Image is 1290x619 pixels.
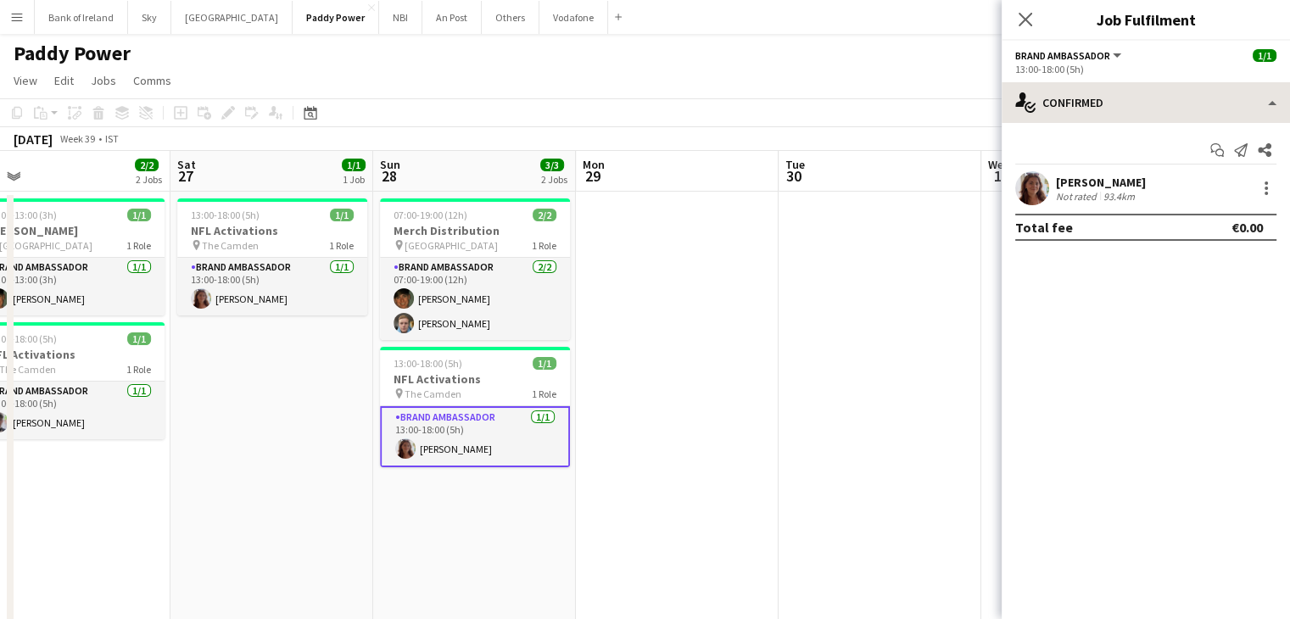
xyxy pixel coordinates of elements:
span: 1 Role [329,239,354,252]
button: Sky [128,1,171,34]
app-job-card: 13:00-18:00 (5h)1/1NFL Activations The Camden1 RoleBrand Ambassador1/113:00-18:00 (5h)[PERSON_NAME] [177,198,367,315]
span: Sun [380,157,400,172]
span: [GEOGRAPHIC_DATA] [405,239,498,252]
h3: Merch Distribution [380,223,570,238]
span: The Camden [202,239,259,252]
span: 2/2 [533,209,556,221]
span: 3/3 [540,159,564,171]
app-job-card: 13:00-18:00 (5h)1/1NFL Activations The Camden1 RoleBrand Ambassador1/113:00-18:00 (5h)[PERSON_NAME] [380,347,570,467]
button: [GEOGRAPHIC_DATA] [171,1,293,34]
span: 28 [377,166,400,186]
span: 07:00-19:00 (12h) [394,209,467,221]
span: 1/1 [533,357,556,370]
div: [DATE] [14,131,53,148]
span: 2/2 [135,159,159,171]
div: IST [105,132,119,145]
span: 1 Role [126,363,151,376]
div: Total fee [1015,219,1073,236]
span: Brand Ambassador [1015,49,1110,62]
h3: Job Fulfilment [1002,8,1290,31]
div: 13:00-18:00 (5h) [1015,63,1276,75]
button: Vodafone [539,1,608,34]
app-card-role: Brand Ambassador1/113:00-18:00 (5h)[PERSON_NAME] [177,258,367,315]
span: 1/1 [1253,49,1276,62]
span: Edit [54,73,74,88]
span: 1 [986,166,1010,186]
span: 1/1 [127,209,151,221]
span: Wed [988,157,1010,172]
h1: Paddy Power [14,41,131,66]
h3: NFL Activations [380,371,570,387]
button: Brand Ambassador [1015,49,1124,62]
div: €0.00 [1231,219,1263,236]
div: [PERSON_NAME] [1056,175,1146,190]
div: 2 Jobs [541,173,567,186]
span: 1/1 [127,332,151,345]
app-job-card: 07:00-19:00 (12h)2/2Merch Distribution [GEOGRAPHIC_DATA]1 RoleBrand Ambassador2/207:00-19:00 (12h... [380,198,570,340]
div: Not rated [1056,190,1100,203]
div: 2 Jobs [136,173,162,186]
span: Week 39 [56,132,98,145]
app-card-role: Brand Ambassador2/207:00-19:00 (12h)[PERSON_NAME][PERSON_NAME] [380,258,570,340]
span: 1 Role [532,239,556,252]
div: Confirmed [1002,82,1290,123]
app-card-role: Brand Ambassador1/113:00-18:00 (5h)[PERSON_NAME] [380,406,570,467]
span: Tue [785,157,805,172]
button: Bank of Ireland [35,1,128,34]
button: NBI [379,1,422,34]
a: Edit [47,70,81,92]
span: 1 Role [126,239,151,252]
span: Sat [177,157,196,172]
span: 29 [580,166,605,186]
a: Jobs [84,70,123,92]
span: 30 [783,166,805,186]
span: 1/1 [342,159,366,171]
span: 1/1 [330,209,354,221]
span: 13:00-18:00 (5h) [394,357,462,370]
button: Others [482,1,539,34]
span: 27 [175,166,196,186]
span: Comms [133,73,171,88]
a: View [7,70,44,92]
span: 13:00-18:00 (5h) [191,209,260,221]
button: An Post [422,1,482,34]
div: 93.4km [1100,190,1138,203]
button: Paddy Power [293,1,379,34]
span: Mon [583,157,605,172]
span: Jobs [91,73,116,88]
span: 1 Role [532,388,556,400]
span: View [14,73,37,88]
span: The Camden [405,388,461,400]
a: Comms [126,70,178,92]
div: 1 Job [343,173,365,186]
h3: NFL Activations [177,223,367,238]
